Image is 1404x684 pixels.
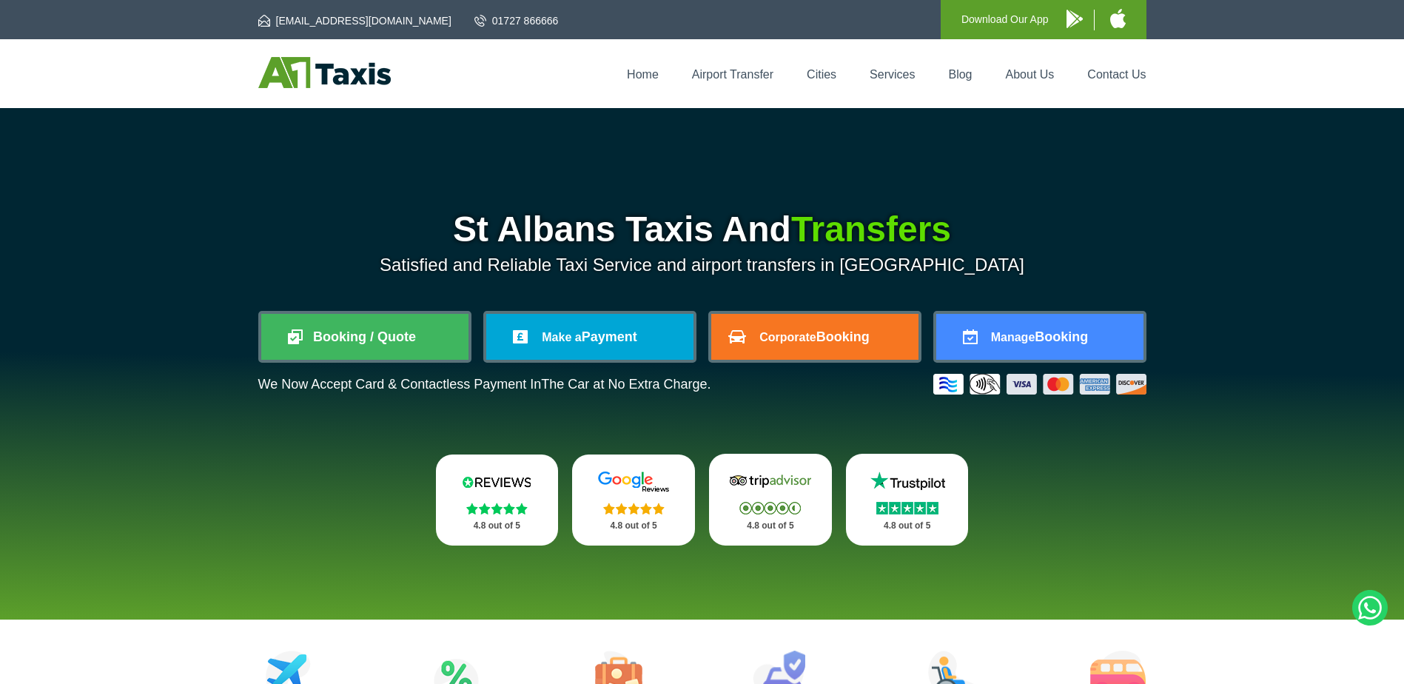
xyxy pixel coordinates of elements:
[258,377,711,392] p: We Now Accept Card & Contactless Payment In
[725,517,816,535] p: 4.8 out of 5
[542,331,581,343] span: Make a
[807,68,836,81] a: Cities
[759,331,816,343] span: Corporate
[541,377,711,392] span: The Car at No Extra Charge.
[258,212,1146,247] h1: St Albans Taxis And
[436,455,559,546] a: Reviews.io Stars 4.8 out of 5
[948,68,972,81] a: Blog
[1006,68,1055,81] a: About Us
[711,314,918,360] a: CorporateBooking
[846,454,969,546] a: Trustpilot Stars 4.8 out of 5
[791,209,951,249] span: Transfers
[870,68,915,81] a: Services
[726,470,815,492] img: Tripadvisor
[876,502,938,514] img: Stars
[258,13,451,28] a: [EMAIL_ADDRESS][DOMAIN_NAME]
[261,314,468,360] a: Booking / Quote
[709,454,832,546] a: Tripadvisor Stars 4.8 out of 5
[862,517,953,535] p: 4.8 out of 5
[572,455,695,546] a: Google Stars 4.8 out of 5
[1067,10,1083,28] img: A1 Taxis Android App
[588,517,679,535] p: 4.8 out of 5
[466,503,528,514] img: Stars
[933,374,1146,395] img: Credit And Debit Cards
[627,68,659,81] a: Home
[452,471,541,493] img: Reviews.io
[474,13,559,28] a: 01727 866666
[936,314,1143,360] a: ManageBooking
[452,517,543,535] p: 4.8 out of 5
[863,470,952,492] img: Trustpilot
[1110,9,1126,28] img: A1 Taxis iPhone App
[1087,68,1146,81] a: Contact Us
[258,57,391,88] img: A1 Taxis St Albans LTD
[991,331,1035,343] span: Manage
[486,314,693,360] a: Make aPayment
[258,255,1146,275] p: Satisfied and Reliable Taxi Service and airport transfers in [GEOGRAPHIC_DATA]
[692,68,773,81] a: Airport Transfer
[603,503,665,514] img: Stars
[961,10,1049,29] p: Download Our App
[739,502,801,514] img: Stars
[589,471,678,493] img: Google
